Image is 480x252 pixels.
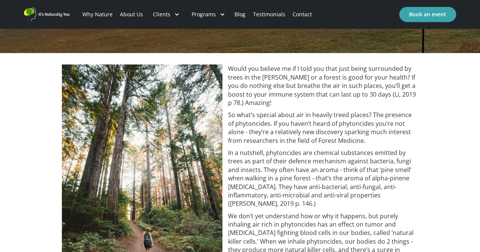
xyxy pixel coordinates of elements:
div: Programs [186,2,231,27]
div: Clients [147,2,186,27]
a: Testimonials [249,2,289,27]
a: Contact [289,2,315,27]
a: About Us [116,2,146,27]
p: In a nutshell, phytoncides are chemical substances emitted by trees as part of their defence mech... [62,149,419,208]
a: Why Nature [79,2,116,27]
a: Blog [231,2,249,27]
div: Programs [192,11,216,18]
p: Would you believe me if I told you that just being surrounded by trees in the [PERSON_NAME] or a ... [62,64,419,107]
a: Book an event [399,7,456,22]
div: Clients [153,11,170,18]
p: So what’s special about air in heavily treed places? The presence of phytoncides. If you haven’t ... [62,111,419,145]
a: home [24,7,69,22]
